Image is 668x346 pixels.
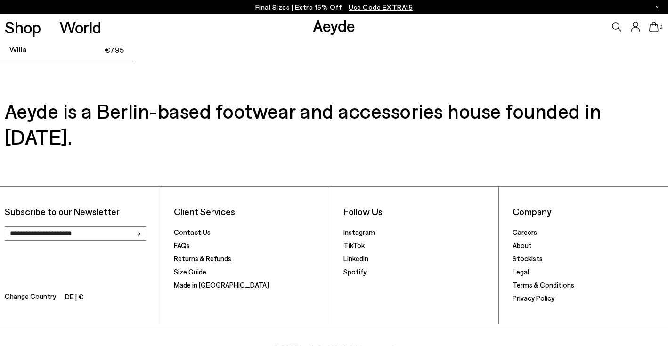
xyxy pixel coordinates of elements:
[5,19,41,35] a: Shop
[174,241,190,249] a: FAQs
[5,98,663,150] h3: Aeyde is a Berlin-based footwear and accessories house founded in [DATE].
[174,254,231,263] a: Returns & Refunds
[649,22,659,32] a: 0
[343,228,375,236] a: Instagram
[174,267,206,276] a: Size Guide
[66,44,124,56] span: €795
[513,281,574,289] a: Terms & Conditions
[343,206,494,217] li: Follow Us
[349,3,413,11] span: Navigate to /collections/ss25-final-sizes
[5,206,155,217] p: Subscribe to our Newsletter
[513,228,537,236] a: Careers
[313,16,355,35] a: Aeyde
[174,206,324,217] li: Client Services
[343,241,365,249] a: TikTok
[174,281,269,289] a: Made in [GEOGRAPHIC_DATA]
[5,290,56,304] span: Change Country
[659,24,663,30] span: 0
[255,1,413,13] p: Final Sizes | Extra 15% Off
[513,206,663,217] li: Company
[513,294,554,302] a: Privacy Policy
[174,228,211,236] a: Contact Us
[137,226,141,240] span: ›
[343,267,367,276] a: Spotify
[513,241,532,249] a: About
[513,254,543,263] a: Stockists
[59,19,101,35] a: World
[343,254,368,263] a: LinkedIn
[65,291,83,304] li: DE | €
[513,267,529,276] a: Legal
[9,44,67,55] span: Willa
